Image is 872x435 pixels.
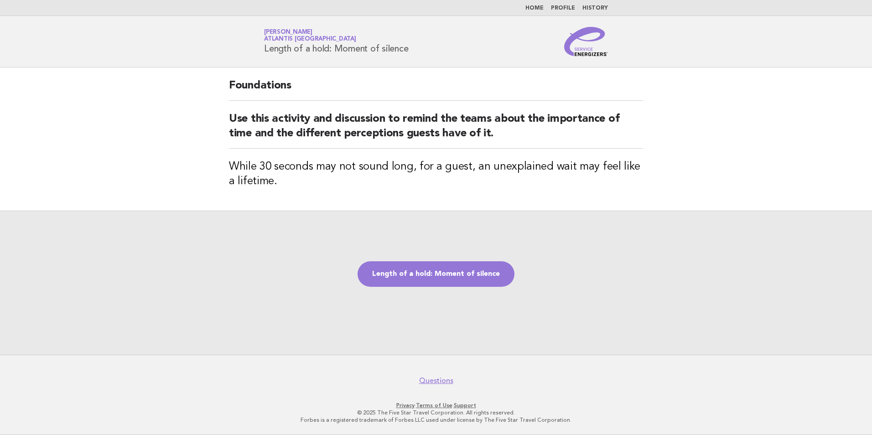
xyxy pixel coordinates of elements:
a: Questions [419,376,453,385]
a: Home [525,5,544,11]
a: History [582,5,608,11]
h1: Length of a hold: Moment of silence [264,30,408,53]
img: Service Energizers [564,27,608,56]
p: © 2025 The Five Star Travel Corporation. All rights reserved. [157,409,715,416]
a: Privacy [396,402,415,409]
p: · · [157,402,715,409]
p: Forbes is a registered trademark of Forbes LLC used under license by The Five Star Travel Corpora... [157,416,715,424]
a: Terms of Use [416,402,452,409]
a: Profile [551,5,575,11]
a: [PERSON_NAME]Atlantis [GEOGRAPHIC_DATA] [264,29,356,42]
a: Support [454,402,476,409]
a: Length of a hold: Moment of silence [358,261,514,287]
h3: While 30 seconds may not sound long, for a guest, an unexplained wait may feel like a lifetime. [229,160,643,189]
h2: Foundations [229,78,643,101]
span: Atlantis [GEOGRAPHIC_DATA] [264,36,356,42]
h2: Use this activity and discussion to remind the teams about the importance of time and the differe... [229,112,643,149]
